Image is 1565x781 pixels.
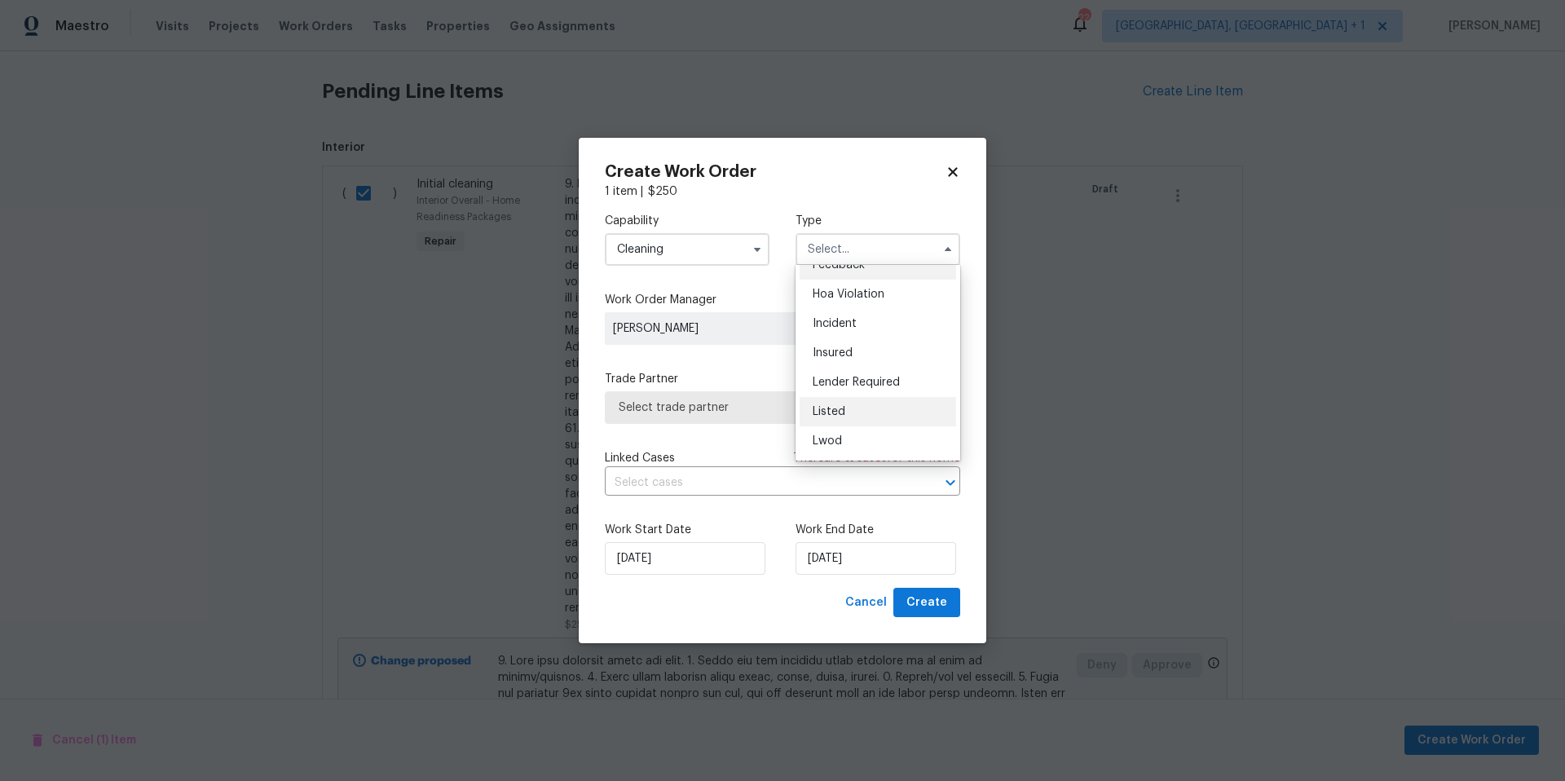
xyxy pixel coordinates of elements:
h2: Create Work Order [605,164,946,180]
input: Select cases [605,470,915,496]
label: Work End Date [796,522,960,538]
button: Show options [747,240,767,259]
label: Work Order Manager [605,292,960,308]
span: Lwod [813,435,842,447]
input: M/D/YYYY [605,542,765,575]
div: 1 item | [605,183,960,200]
span: Insured [813,347,853,359]
span: Select trade partner [619,399,946,416]
button: Cancel [839,588,893,618]
input: Select... [796,233,960,266]
span: $ 250 [648,186,677,197]
span: Feedback [813,259,865,271]
span: 17 [844,452,856,464]
label: Capability [605,213,769,229]
span: Create [906,593,947,613]
span: [PERSON_NAME] [613,320,848,337]
input: Select... [605,233,769,266]
button: Hide options [938,240,958,259]
span: Incident [813,318,857,329]
span: Hoa Violation [813,289,884,300]
button: Open [939,471,962,494]
button: Create [893,588,960,618]
span: Listed [813,406,845,417]
span: Linked Cases [605,450,675,466]
span: Cancel [845,593,887,613]
label: Work Start Date [605,522,769,538]
label: Type [796,213,960,229]
label: Trade Partner [605,371,960,387]
input: M/D/YYYY [796,542,956,575]
span: There are case s for this home [793,450,960,466]
span: Lender Required [813,377,900,388]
